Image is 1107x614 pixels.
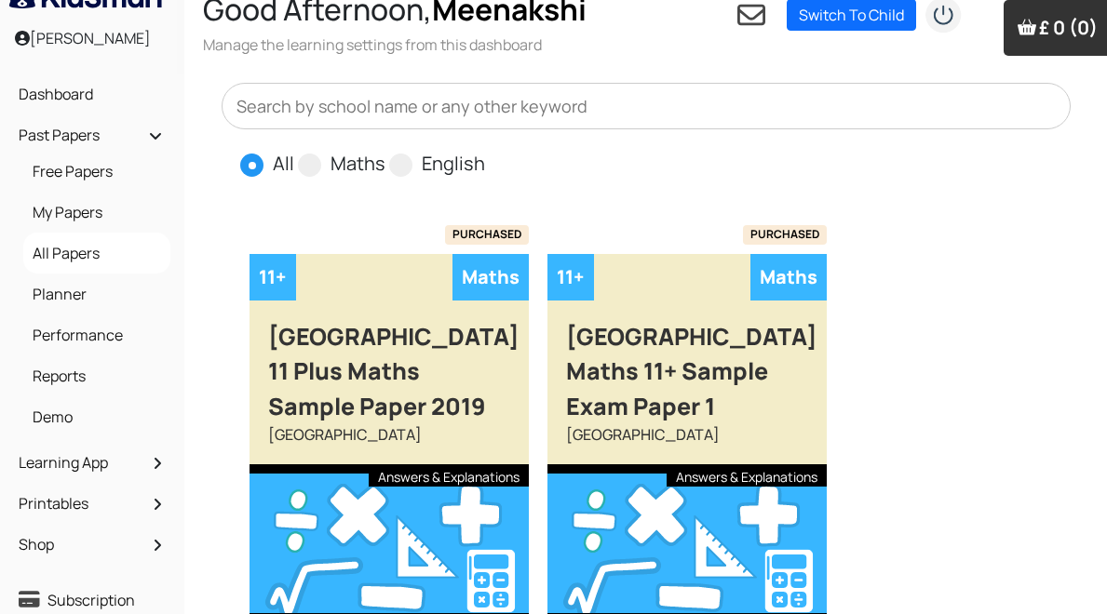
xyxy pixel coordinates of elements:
[445,225,529,244] span: PURCHASED
[250,254,296,300] div: 11+
[14,528,170,560] a: Shop
[331,150,385,178] label: Maths
[547,300,827,424] div: [GEOGRAPHIC_DATA] Maths 11+ Sample Exam Paper 1
[250,300,529,424] div: [GEOGRAPHIC_DATA] 11 Plus Maths Sample Paper 2019
[28,196,166,228] a: My Papers
[667,464,827,487] div: Answers & Explanations
[743,225,827,244] span: PURCHASED
[28,278,166,310] a: Planner
[28,237,166,269] a: All Papers
[14,119,170,151] a: Past Papers
[422,150,485,178] label: English
[1039,15,1098,40] span: £ 0 (0)
[750,254,827,300] div: Maths
[28,360,166,392] a: Reports
[547,254,594,300] div: 11+
[547,423,827,464] div: [GEOGRAPHIC_DATA]
[203,34,587,55] h3: Manage the learning settings from this dashboard
[28,155,166,187] a: Free Papers
[273,150,294,178] label: All
[1018,18,1036,36] img: Your items in the shopping basket
[369,464,529,487] div: Answers & Explanations
[14,447,170,478] a: Learning App
[452,254,529,300] div: Maths
[28,319,166,351] a: Performance
[222,83,1071,129] input: Search by school name or any other keyword
[28,401,166,433] a: Demo
[250,423,529,464] div: [GEOGRAPHIC_DATA]
[14,78,170,110] a: Dashboard
[14,487,170,519] a: Printables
